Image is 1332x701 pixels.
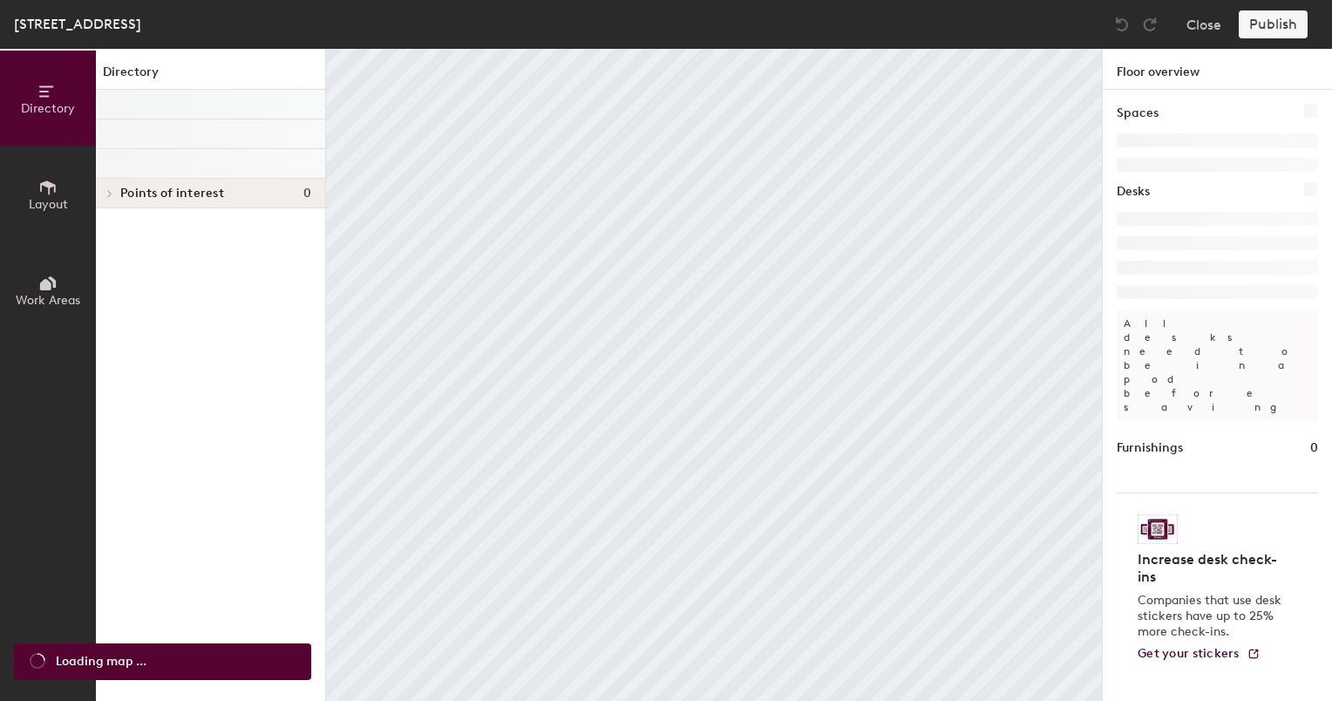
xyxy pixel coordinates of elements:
button: Close [1186,10,1221,38]
h1: Floor overview [1103,49,1332,90]
h1: Desks [1117,182,1150,201]
div: [STREET_ADDRESS] [14,13,141,35]
span: Get your stickers [1138,646,1240,661]
canvas: Map [326,49,1102,701]
span: Points of interest [120,187,224,201]
p: Companies that use desk stickers have up to 25% more check-ins. [1138,593,1287,640]
h1: 0 [1310,439,1318,458]
img: Sticker logo [1138,514,1178,544]
img: Redo [1141,16,1159,33]
h1: Spaces [1117,104,1159,123]
h4: Increase desk check-ins [1138,551,1287,586]
span: Directory [21,101,75,116]
span: 0 [303,187,311,201]
h1: Directory [96,63,325,90]
span: Work Areas [16,293,80,308]
span: Layout [29,197,68,212]
a: Get your stickers [1138,647,1261,662]
h1: Furnishings [1117,439,1183,458]
span: Loading map ... [56,652,146,671]
img: Undo [1113,16,1131,33]
p: All desks need to be in a pod before saving [1117,310,1318,421]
